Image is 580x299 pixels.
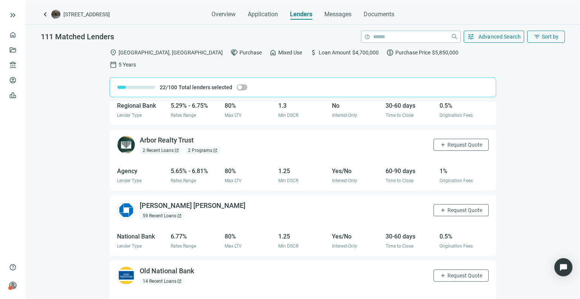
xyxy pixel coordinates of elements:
div: Yes/No [332,166,381,176]
button: addRequest Quote [433,204,489,216]
span: Request Quote [447,207,482,213]
span: Lender Type [117,243,142,249]
div: 0.5% [440,232,489,241]
span: Origination Fees [440,243,473,249]
span: Total lenders selected [179,84,232,91]
button: addRequest Quote [433,139,489,151]
span: Min DSCR [278,178,298,183]
div: Yes/No [332,232,381,241]
div: 2 Recent Loans [140,147,182,154]
div: Regional Bank [117,101,166,110]
div: Arbor Realty Trust [140,136,194,145]
span: Rates Range [171,178,196,183]
span: open_in_new [174,148,179,153]
span: 5 Years [119,60,136,69]
div: 0.5% [440,101,489,110]
button: tuneAdvanced Search [464,31,524,43]
div: Loan Amount [310,49,379,56]
div: 30-60 days [386,232,435,241]
span: [STREET_ADDRESS] [63,11,110,18]
span: Time to Close [386,113,413,118]
img: deal-logo [51,10,60,19]
span: Time to Close [386,178,413,183]
span: Interest-Only [332,113,357,118]
span: Rates Range [171,113,196,118]
span: open_in_new [213,148,217,153]
span: $5,850,000 [432,48,458,57]
a: keyboard_arrow_left [41,10,50,19]
span: Mixed Use [278,48,302,57]
div: Open Intercom Messenger [554,258,572,276]
span: attach_money [310,49,317,56]
div: Agency [117,166,166,176]
span: account_balance [9,61,14,69]
div: 60-90 days [386,166,435,176]
span: Advanced Search [478,34,521,40]
span: Time to Close [386,243,413,249]
button: filter_listSort by [527,31,565,43]
span: Lender Type [117,113,142,118]
div: 1.3 [278,101,327,110]
div: National Bank [117,232,166,241]
span: add [440,142,446,148]
span: Request Quote [447,273,482,279]
span: open_in_new [177,214,182,218]
button: keyboard_double_arrow_right [8,11,17,20]
div: 59 Recent Loans [140,212,185,220]
span: Lenders [290,11,312,18]
span: Interest-Only [332,243,357,249]
span: add [440,207,446,213]
span: paid [386,49,394,56]
div: 80% [225,166,274,176]
span: Interest-Only [332,178,357,183]
div: [PERSON_NAME] [PERSON_NAME] [140,201,245,211]
span: Request Quote [447,142,482,148]
span: open_in_new [177,279,182,284]
div: 30-60 days [386,101,435,110]
span: Rates Range [171,243,196,249]
div: 14 Recent Loans [140,277,185,285]
div: 6.77% [171,232,220,241]
span: Origination Fees [440,178,473,183]
span: 22/100 [160,84,177,91]
span: Min DSCR [278,243,298,249]
div: 5.65% - 6.81% [171,166,220,176]
span: location_on [110,49,117,56]
span: Max LTV [225,178,242,183]
span: calendar_today [110,61,117,68]
span: home [269,49,277,56]
span: 111 Matched Lenders [41,32,114,41]
div: 1.25 [278,232,327,241]
span: Purchase [239,48,262,57]
div: No [332,101,381,110]
span: handshake [230,49,238,56]
div: 2 Programs [185,147,221,154]
div: Old National Bank [140,266,194,276]
span: Min DSCR [278,113,298,118]
span: Messages [324,11,352,18]
div: 80% [225,232,274,241]
span: Max LTV [225,113,242,118]
div: 5.29% - 6.75% [171,101,220,110]
div: 1.25 [278,166,327,176]
span: Application [248,11,278,18]
img: 80b476db-b12d-4f50-a936-71f22a95f259 [117,136,135,154]
span: person [9,282,17,289]
span: help [364,34,370,40]
span: Origination Fees [440,113,473,118]
span: add [440,273,446,279]
button: addRequest Quote [433,270,489,282]
div: 1% [440,166,489,176]
span: Lender Type [117,178,142,183]
span: $4,700,000 [352,48,379,57]
img: 643335f0-a381-496f-ba52-afe3a5485634.png [117,201,135,219]
span: tune [467,33,475,40]
span: Sort by [542,34,558,40]
span: filter_list [534,33,540,40]
span: Overview [211,11,236,18]
span: Documents [364,11,394,18]
div: 80% [225,101,274,110]
div: Purchase Price [386,49,458,56]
